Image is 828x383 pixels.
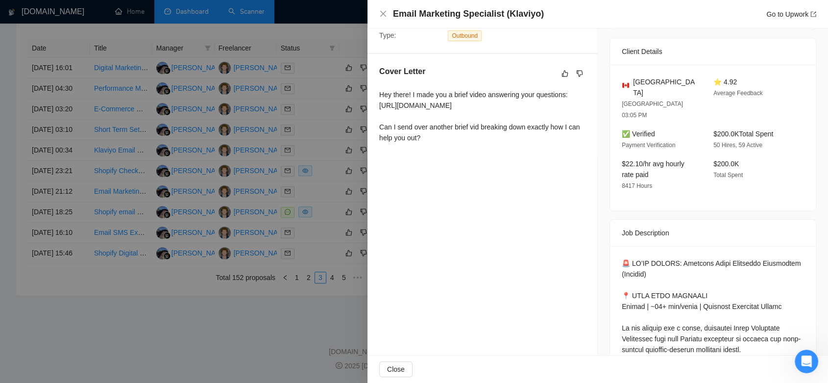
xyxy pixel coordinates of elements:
[622,38,804,65] div: Client Details
[574,68,585,79] button: dislike
[448,30,482,41] span: Outbound
[379,361,413,377] button: Close
[622,220,804,246] div: Job Description
[622,160,684,179] span: $22.10/hr avg hourly rate paid
[379,10,387,18] span: close
[393,8,544,20] h4: Email Marketing Specialist (Klaviyo)
[795,350,818,373] iframe: Intercom live chat
[622,101,683,119] span: [GEOGRAPHIC_DATA] 03:05 PM
[713,90,763,97] span: Average Feedback
[622,82,629,89] img: 🇨🇦
[379,66,425,77] h5: Cover Letter
[713,130,773,138] span: $200.0K Total Spent
[561,70,568,77] span: like
[379,89,585,143] div: Hey there! I made you a brief video answering your questions: [URL][DOMAIN_NAME] Can I send over ...
[379,31,396,39] span: Type:
[766,10,816,18] a: Go to Upworkexport
[387,364,405,375] span: Close
[713,78,737,86] span: ⭐ 4.92
[810,11,816,17] span: export
[713,172,743,179] span: Total Spent
[713,142,762,149] span: 50 Hires, 59 Active
[633,77,698,98] span: [GEOGRAPHIC_DATA]
[559,68,571,79] button: like
[576,70,583,77] span: dislike
[713,160,739,168] span: $200.0K
[622,142,675,149] span: Payment Verification
[622,182,652,189] span: 8417 Hours
[379,10,387,18] button: Close
[622,130,655,138] span: ✅ Verified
